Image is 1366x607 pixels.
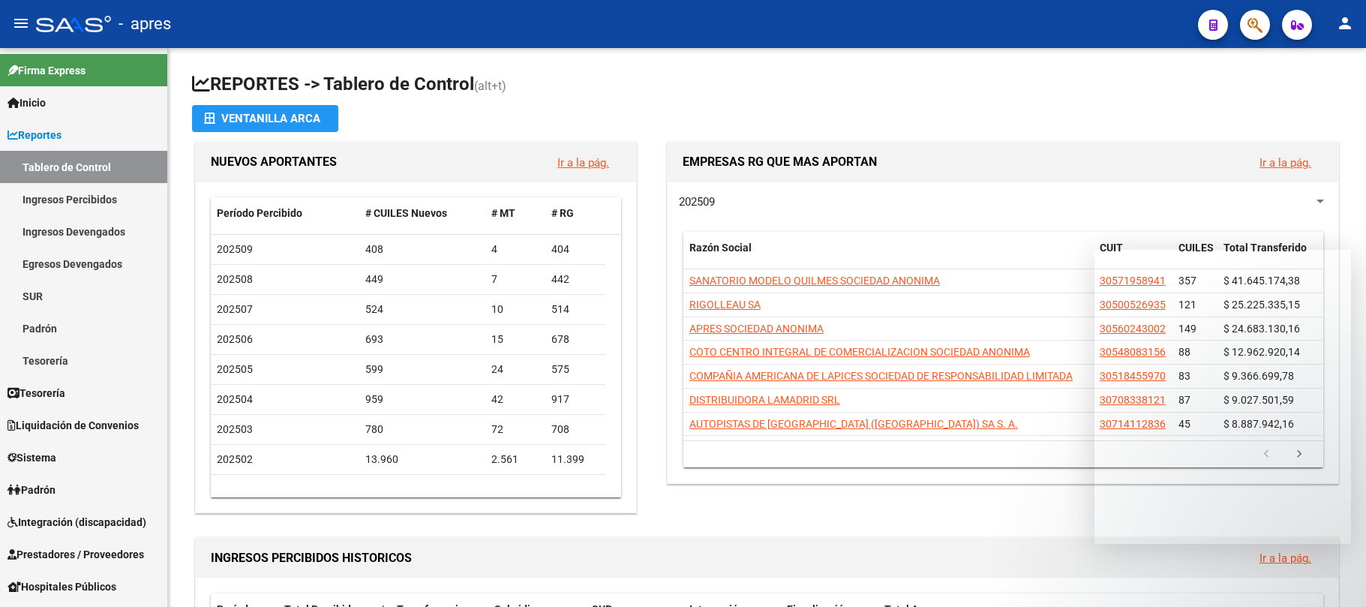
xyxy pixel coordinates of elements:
[491,361,539,378] div: 24
[8,482,56,498] span: Padrón
[689,242,752,254] span: Razón Social
[365,271,479,288] div: 449
[491,331,539,348] div: 15
[1100,242,1123,254] span: CUIT
[365,451,479,468] div: 13.960
[211,155,337,169] span: NUEVOS APORTANTES
[551,361,599,378] div: 575
[689,299,761,311] span: RIGOLLEAU SA
[1094,232,1172,281] datatable-header-cell: CUIT
[545,197,605,230] datatable-header-cell: # RG
[551,301,599,318] div: 514
[8,449,56,466] span: Sistema
[204,105,326,132] div: Ventanilla ARCA
[365,391,479,408] div: 959
[217,303,253,315] span: 202507
[1217,232,1322,281] datatable-header-cell: Total Transferido
[365,207,447,219] span: # CUILES Nuevos
[217,363,253,375] span: 202505
[1094,250,1351,544] iframe: Intercom live chat mensaje
[217,243,253,255] span: 202509
[551,331,599,348] div: 678
[1178,242,1214,254] span: CUILES
[551,271,599,288] div: 442
[359,197,485,230] datatable-header-cell: # CUILES Nuevos
[683,155,877,169] span: EMPRESAS RG QUE MAS APORTAN
[1315,556,1351,592] iframe: Intercom live chat
[211,197,359,230] datatable-header-cell: Período Percibido
[491,241,539,258] div: 4
[1247,544,1323,572] button: Ir a la pág.
[119,8,171,41] span: - apres
[8,546,144,563] span: Prestadores / Proveedores
[217,207,302,219] span: Período Percibido
[192,105,338,132] button: Ventanilla ARCA
[217,273,253,285] span: 202508
[1247,149,1323,176] button: Ir a la pág.
[689,346,1030,358] span: COTO CENTRO INTEGRAL DE COMERCIALIZACION SOCIEDAD ANONIMA
[1223,242,1307,254] span: Total Transferido
[8,417,139,434] span: Liquidación de Convenios
[12,14,30,32] mat-icon: menu
[8,514,146,530] span: Integración (discapacidad)
[551,421,599,438] div: 708
[491,391,539,408] div: 42
[217,333,253,345] span: 202506
[211,551,412,565] span: INGRESOS PERCIBIDOS HISTORICOS
[491,421,539,438] div: 72
[1259,156,1311,170] a: Ir a la pág.
[192,72,1342,98] h1: REPORTES -> Tablero de Control
[365,361,479,378] div: 599
[491,301,539,318] div: 10
[491,271,539,288] div: 7
[551,241,599,258] div: 404
[689,370,1073,382] span: COMPAÑIA AMERICANA DE LAPICES SOCIEDAD DE RESPONSABILIDAD LIMITADA
[217,453,253,465] span: 202502
[551,207,574,219] span: # RG
[1259,551,1311,565] a: Ir a la pág.
[217,393,253,405] span: 202504
[365,241,479,258] div: 408
[365,301,479,318] div: 524
[8,127,62,143] span: Reportes
[545,149,621,176] button: Ir a la pág.
[365,331,479,348] div: 693
[491,207,515,219] span: # MT
[551,391,599,408] div: 917
[217,423,253,435] span: 202503
[689,323,824,335] span: APRES SOCIEDAD ANONIMA
[474,79,506,93] span: (alt+t)
[689,394,840,406] span: DISTRIBUIDORA LAMADRID SRL
[1336,14,1354,32] mat-icon: person
[689,418,1018,430] span: AUTOPISTAS DE [GEOGRAPHIC_DATA] ([GEOGRAPHIC_DATA]) SA S. A.
[491,451,539,468] div: 2.561
[8,578,116,595] span: Hospitales Públicos
[1172,232,1217,281] datatable-header-cell: CUILES
[679,195,715,209] span: 202509
[8,95,46,111] span: Inicio
[689,275,940,287] span: SANATORIO MODELO QUILMES SOCIEDAD ANONIMA
[365,421,479,438] div: 780
[485,197,545,230] datatable-header-cell: # MT
[551,451,599,468] div: 11.399
[8,62,86,79] span: Firma Express
[683,232,1094,281] datatable-header-cell: Razón Social
[557,156,609,170] a: Ir a la pág.
[8,385,65,401] span: Tesorería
